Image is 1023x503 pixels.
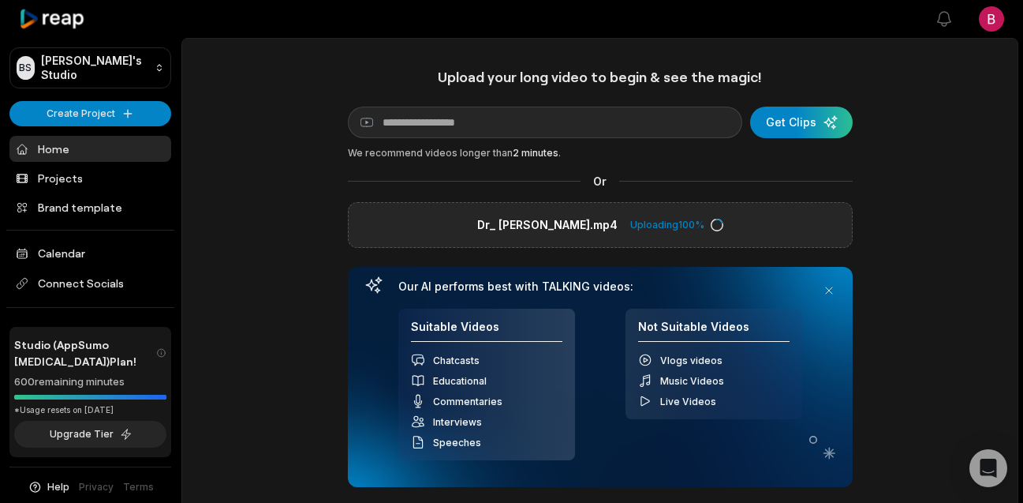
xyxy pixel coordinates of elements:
[433,355,480,366] span: Chatcasts
[581,173,619,190] span: Or
[660,375,724,387] span: Music Videos
[9,136,171,162] a: Home
[660,396,716,407] span: Live Videos
[14,336,156,370] span: Studio (AppSumo [MEDICAL_DATA]) Plan!
[348,146,853,160] div: We recommend videos longer than .
[28,480,69,494] button: Help
[513,147,558,159] span: 2 minutes
[9,165,171,191] a: Projects
[411,320,562,343] h4: Suitable Videos
[123,480,154,494] a: Terms
[398,280,802,294] h3: Our AI performs best with TALKING videos:
[433,375,487,387] span: Educational
[79,480,114,494] a: Privacy
[433,437,481,449] span: Speeches
[348,68,853,86] h1: Upload your long video to begin & see the magic!
[47,480,69,494] span: Help
[14,374,166,390] div: 600 remaining minutes
[750,107,853,138] button: Get Clips
[638,320,790,343] h4: Not Suitable Videos
[14,404,166,416] div: *Usage resets on [DATE]
[14,421,166,448] button: Upgrade Tier
[9,240,171,266] a: Calendar
[660,355,722,366] span: Vlogs videos
[41,54,148,82] p: [PERSON_NAME]'s Studio
[433,416,482,428] span: Interviews
[433,396,502,407] span: Commentaries
[9,101,171,126] button: Create Project
[17,56,35,80] div: BS
[630,218,723,232] div: Uploading 100 %
[9,194,171,220] a: Brand template
[969,449,1007,487] div: Open Intercom Messenger
[9,269,171,298] span: Connect Socials
[477,216,618,235] label: Dr_ [PERSON_NAME].mp4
